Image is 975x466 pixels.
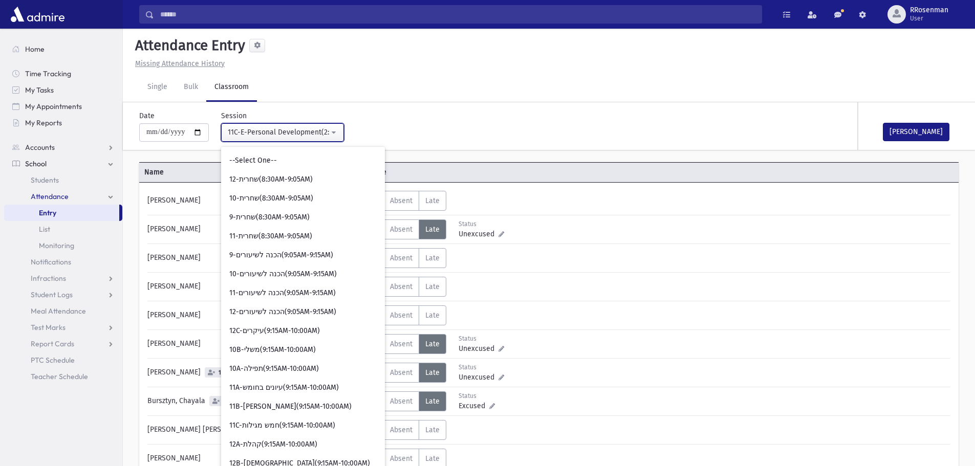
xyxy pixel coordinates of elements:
[459,219,504,229] div: Status
[142,391,345,411] div: Bursztyn, Chayala
[39,241,74,250] span: Monitoring
[229,307,336,317] span: 12-הכנה לשיעורים(9:05AM-9:15AM)
[459,372,499,383] span: Unexcused
[4,188,122,205] a: Attendance
[31,306,86,316] span: Meal Attendance
[229,402,352,412] span: 11B-[PERSON_NAME](9:15AM-10:00AM)
[142,334,345,354] div: [PERSON_NAME]
[229,231,312,241] span: 11-שחרית(8:30AM-9:05AM)
[425,225,440,234] span: Late
[390,311,413,320] span: Absent
[142,305,345,325] div: [PERSON_NAME]
[4,352,122,368] a: PTC Schedule
[345,391,446,411] div: AttTypes
[910,14,948,23] span: User
[425,196,440,205] span: Late
[142,248,345,268] div: [PERSON_NAME]
[25,118,62,127] span: My Reports
[4,221,122,237] a: List
[425,454,440,463] span: Late
[4,237,122,254] a: Monitoring
[390,368,413,377] span: Absent
[229,250,333,260] span: 9-הכנה לשיעורים(9:05AM-9:15AM)
[4,156,122,172] a: School
[221,123,344,142] button: 11C-E-Personal Development(2:15PM-2:55PM)
[425,368,440,377] span: Late
[8,4,67,25] img: AdmirePro
[31,339,74,348] span: Report Cards
[229,156,277,166] span: --Select One--
[390,426,413,434] span: Absent
[4,41,122,57] a: Home
[4,286,122,303] a: Student Logs
[216,369,223,376] span: 1
[31,372,88,381] span: Teacher Schedule
[4,82,122,98] a: My Tasks
[459,229,499,239] span: Unexcused
[31,356,75,365] span: PTC Schedule
[345,420,446,440] div: AttTypes
[4,98,122,115] a: My Appointments
[425,311,440,320] span: Late
[390,196,413,205] span: Absent
[883,123,949,141] button: [PERSON_NAME]
[390,282,413,291] span: Absent
[459,363,504,372] div: Status
[142,420,345,440] div: [PERSON_NAME] [PERSON_NAME]
[390,225,413,234] span: Absent
[459,334,504,343] div: Status
[131,59,225,68] a: Missing Attendance History
[31,290,73,299] span: Student Logs
[4,115,122,131] a: My Reports
[229,364,319,374] span: 10A-תפילה(9:15AM-10:00AM)
[345,277,446,297] div: AttTypes
[39,208,56,217] span: Entry
[229,288,336,298] span: 11-הכנה לשיעורים(9:05AM-9:15AM)
[206,73,257,102] a: Classroom
[4,65,122,82] a: Time Tracking
[425,397,440,406] span: Late
[390,254,413,262] span: Absent
[4,139,122,156] a: Accounts
[31,274,66,283] span: Infractions
[142,219,345,239] div: [PERSON_NAME]
[345,219,446,239] div: AttTypes
[154,5,762,24] input: Search
[4,270,122,286] a: Infractions
[229,420,335,431] span: 11C-חמש מגילות(9:15AM-10:00AM)
[131,37,245,54] h5: Attendance Entry
[135,59,225,68] u: Missing Attendance History
[345,191,446,211] div: AttTypes
[25,143,55,152] span: Accounts
[25,102,82,111] span: My Appointments
[345,248,446,268] div: AttTypes
[390,340,413,348] span: Absent
[344,167,549,177] span: Attendance
[390,454,413,463] span: Absent
[459,343,499,354] span: Unexcused
[459,391,504,401] div: Status
[176,73,206,102] a: Bulk
[4,336,122,352] a: Report Cards
[31,323,66,332] span: Test Marks
[4,303,122,319] a: Meal Attendance
[39,225,50,234] span: List
[229,174,313,185] span: 12-שחרית(8:30AM-9:05AM)
[139,167,344,177] span: Name
[25,159,47,168] span: School
[4,254,122,270] a: Notifications
[345,305,446,325] div: AttTypes
[221,110,247,121] label: Session
[139,73,176,102] a: Single
[229,326,320,336] span: 12C-עיקרים(9:15AM-10:00AM)
[345,363,446,383] div: AttTypes
[31,175,59,185] span: Students
[425,282,440,291] span: Late
[425,340,440,348] span: Late
[4,205,119,221] a: Entry
[25,69,71,78] span: Time Tracking
[4,368,122,385] a: Teacher Schedule
[229,212,310,223] span: 9-שחרית(8:30AM-9:05AM)
[25,45,45,54] span: Home
[228,127,329,138] div: 11C-E-Personal Development(2:15PM-2:55PM)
